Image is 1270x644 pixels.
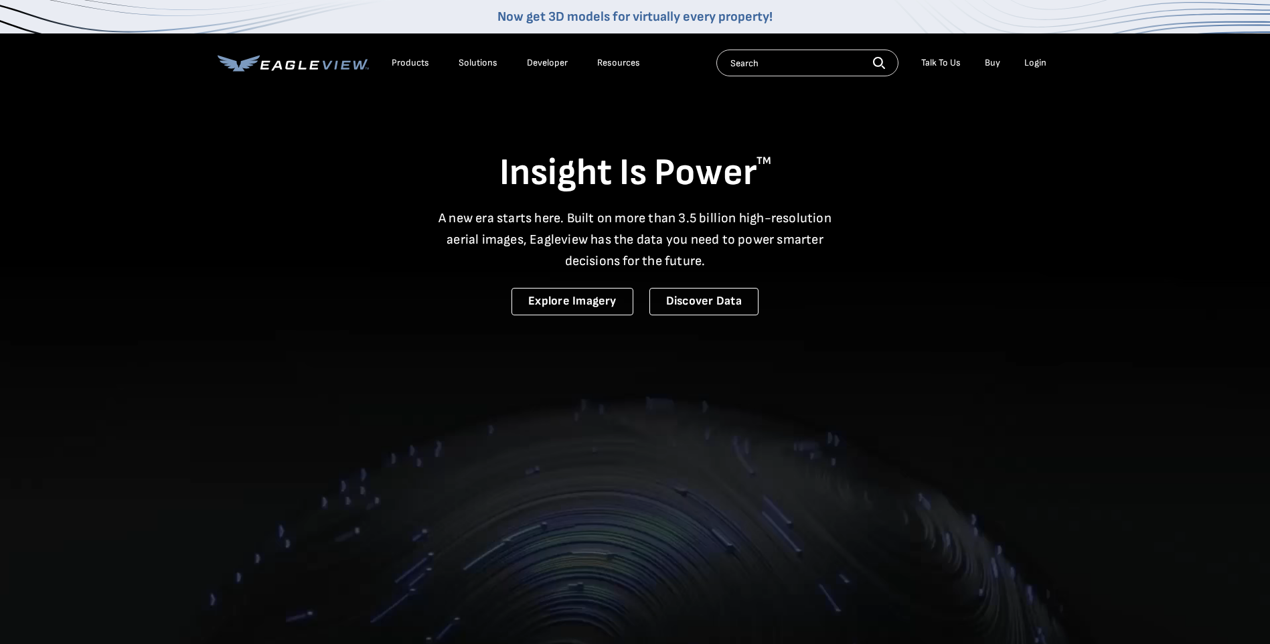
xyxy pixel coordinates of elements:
[511,288,633,315] a: Explore Imagery
[716,50,898,76] input: Search
[459,57,497,69] div: Solutions
[985,57,1000,69] a: Buy
[649,288,759,315] a: Discover Data
[921,57,961,69] div: Talk To Us
[218,150,1053,197] h1: Insight Is Power
[1024,57,1046,69] div: Login
[597,57,640,69] div: Resources
[497,9,773,25] a: Now get 3D models for virtually every property!
[430,208,840,272] p: A new era starts here. Built on more than 3.5 billion high-resolution aerial images, Eagleview ha...
[392,57,429,69] div: Products
[757,155,771,167] sup: TM
[527,57,568,69] a: Developer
